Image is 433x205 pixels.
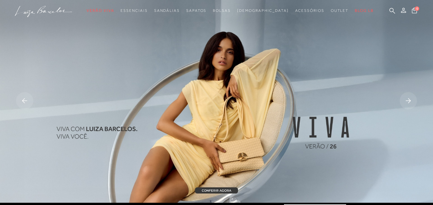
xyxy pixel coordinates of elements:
span: Outlet [331,8,349,13]
a: categoryNavScreenReaderText [121,5,147,17]
a: categoryNavScreenReaderText [213,5,231,17]
span: Acessórios [295,8,324,13]
a: noSubCategoriesText [237,5,289,17]
a: categoryNavScreenReaderText [87,5,114,17]
span: 0 [415,6,419,11]
a: categoryNavScreenReaderText [154,5,180,17]
span: Sapatos [186,8,206,13]
span: Bolsas [213,8,231,13]
span: Sandálias [154,8,180,13]
a: BLOG LB [355,5,373,17]
a: categoryNavScreenReaderText [295,5,324,17]
span: [DEMOGRAPHIC_DATA] [237,8,289,13]
span: Essenciais [121,8,147,13]
span: BLOG LB [355,8,373,13]
a: categoryNavScreenReaderText [186,5,206,17]
a: categoryNavScreenReaderText [331,5,349,17]
span: Verão Viva [87,8,114,13]
button: 0 [410,7,419,16]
